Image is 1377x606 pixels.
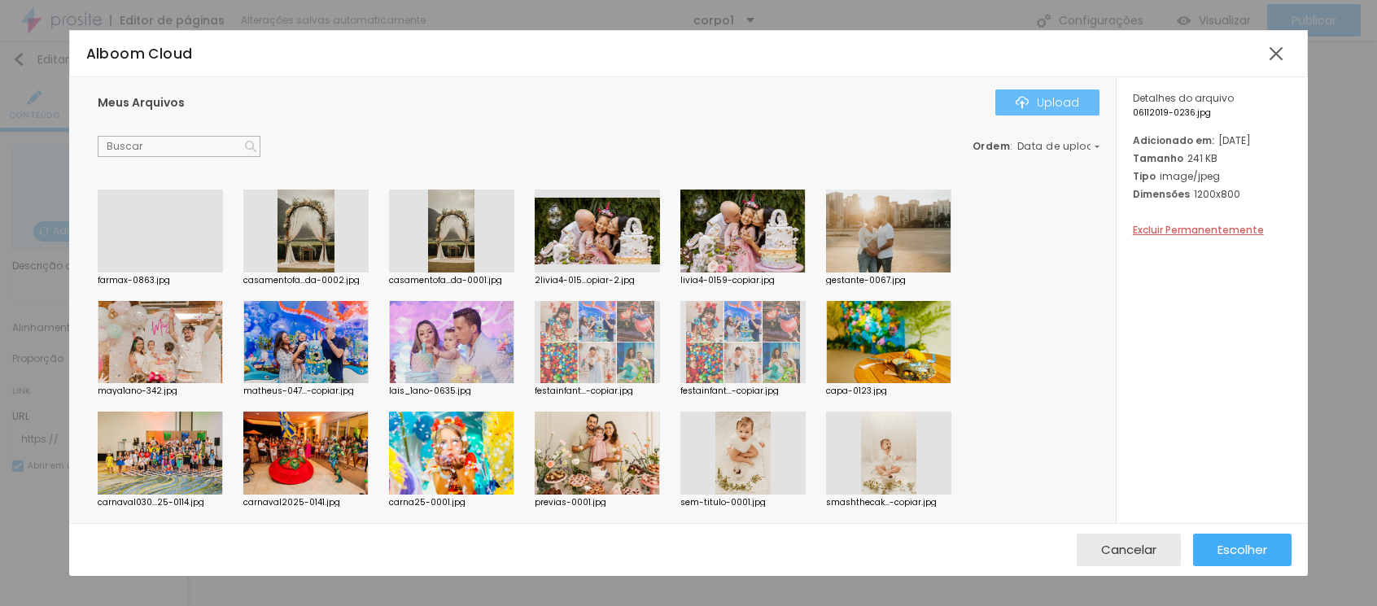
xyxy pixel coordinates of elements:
[1133,187,1190,201] span: Dimensões
[1016,96,1079,109] div: Upload
[1193,534,1292,566] button: Escolher
[973,142,1099,151] div: :
[1133,169,1292,183] div: image/jpeg
[1133,133,1214,147] span: Adicionado em:
[1133,109,1292,117] span: 06112019-0236.jpg
[389,277,514,285] div: casamentofa...da-0001.jpg
[1133,151,1183,165] span: Tamanho
[1077,534,1181,566] button: Cancelar
[826,387,951,395] div: capa-0123.jpg
[1133,133,1292,147] div: [DATE]
[535,387,660,395] div: festainfant...-copiar.jpg
[826,277,951,285] div: gestante-0067.jpg
[680,387,806,395] div: festainfant...-copiar.jpg
[1217,543,1267,556] span: Escolher
[1133,91,1234,105] span: Detalhes do arquivo
[98,136,260,157] input: Buscar
[680,499,806,507] div: sem-titulo-0001.jpg
[535,499,660,507] div: previas-0001.jpg
[995,89,1099,116] button: IconeUpload
[243,387,369,395] div: matheus-047...-copiar.jpg
[1017,142,1102,151] span: Data de upload
[1101,543,1156,556] span: Cancelar
[1133,187,1292,201] div: 1200x800
[98,499,223,507] div: carnaval030...25-0114.jpg
[1133,169,1156,183] span: Tipo
[535,277,660,285] div: 2livia4-015...opiar-2.jpg
[86,44,193,63] span: Alboom Cloud
[98,94,185,111] span: Meus Arquivos
[98,277,223,285] div: farmax-0863.jpg
[973,139,1011,153] span: Ordem
[680,277,806,285] div: livia4-0159-copiar.jpg
[243,277,369,285] div: casamentofa...da-0002.jpg
[1133,151,1292,165] div: 241 KB
[1016,96,1029,109] img: Icone
[1133,223,1264,237] span: Excluir Permanentemente
[389,499,514,507] div: carna25-0001.jpg
[826,499,951,507] div: smashthecak...-copiar.jpg
[245,141,256,152] img: Icone
[389,387,514,395] div: lais_1ano-0635.jpg
[243,499,369,507] div: carnaval2025-0141.jpg
[98,387,223,395] div: maya1ano-342.jpg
